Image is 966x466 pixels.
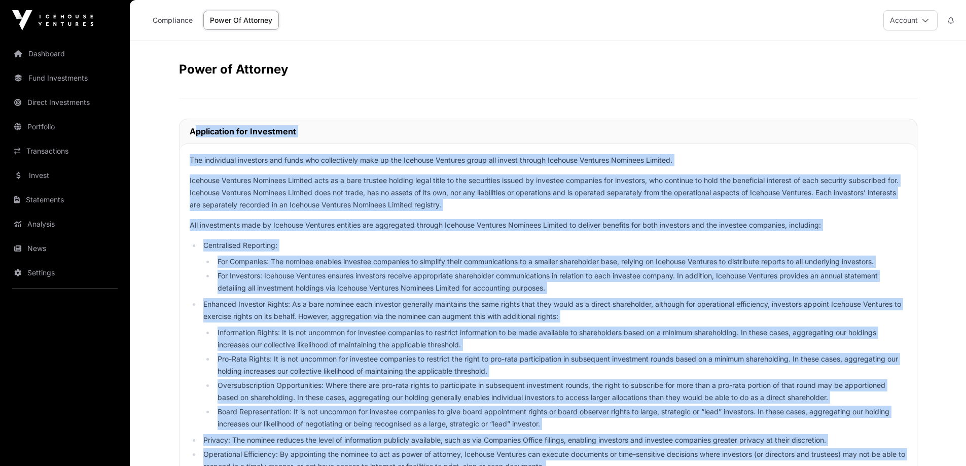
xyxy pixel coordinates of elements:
a: Fund Investments [8,67,122,89]
a: Dashboard [8,43,122,65]
a: Statements [8,189,122,211]
li: For Investors: Icehouse Ventures ensures investors receive appropriate shareholder communications... [214,270,906,294]
button: Account [883,10,938,30]
li: Privacy: The nominee reduces the level of information publicly available, such as via Companies O... [201,434,907,446]
li: Information Rights: It is not uncommon for investee companies to restrict information to be made ... [214,327,906,351]
li: For Companies: The nominee enables investee companies to simplify their communications to a small... [214,256,906,268]
p: Icehouse Ventures Nominees Limited acts as a bare trustee holding legal title to the securities i... [190,174,907,211]
li: Oversubscription Opportunities: Where there are pro-rata rights to participate in subsequent inve... [214,379,906,404]
li: Board Representation: It is not uncommon for investee companies to give board appointment rights ... [214,406,906,430]
h2: Power of Attorney [179,61,917,78]
a: News [8,237,122,260]
li: Enhanced Investor Rights: As a bare nominee each investor generally maintains the same rights tha... [201,298,907,430]
iframe: Chat Widget [915,417,966,466]
a: Direct Investments [8,91,122,114]
li: Centralised Reporting: [201,239,907,294]
h2: Application for Investment [190,125,296,137]
a: Settings [8,262,122,284]
p: All investments made by Icehouse Ventures entities are aggregated through Icehouse Ventures Nomin... [190,219,907,231]
a: Compliance [146,11,199,30]
img: Icehouse Ventures Logo [12,10,93,30]
li: Pro-Rata Rights: It is not uncommon for investee companies to restrict the right to pro-rata part... [214,353,906,377]
a: Transactions [8,140,122,162]
a: Analysis [8,213,122,235]
a: Portfolio [8,116,122,138]
p: The individual investors and funds who collectively make up the Icehouse Ventures group all inves... [190,154,907,166]
a: Power Of Attorney [203,11,279,30]
a: Invest [8,164,122,187]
